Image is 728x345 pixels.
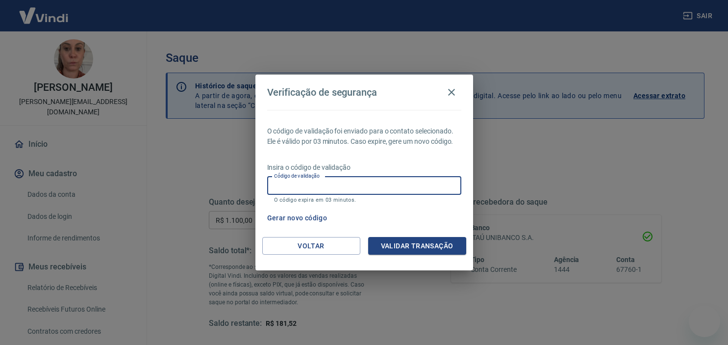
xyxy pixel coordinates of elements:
[267,162,461,173] p: Insira o código de validação
[263,209,331,227] button: Gerar novo código
[267,126,461,147] p: O código de validação foi enviado para o contato selecionado. Ele é válido por 03 minutos. Caso e...
[262,237,360,255] button: Voltar
[267,86,377,98] h4: Verificação de segurança
[689,306,720,337] iframe: Botão para abrir a janela de mensagens
[274,197,454,203] p: O código expira em 03 minutos.
[274,172,320,180] label: Código de validação
[368,237,466,255] button: Validar transação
